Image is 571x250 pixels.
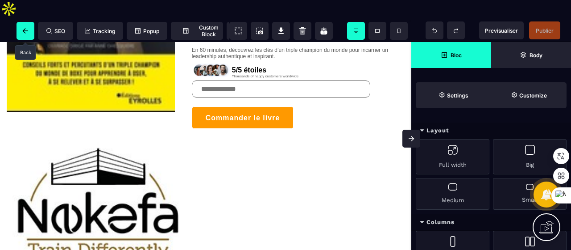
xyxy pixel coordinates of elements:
span: Open Layer Manager [491,42,571,68]
div: Small [493,178,567,210]
img: 7ce4f1d884bec3e3122cfe95a8df0004_rating.png [192,19,232,37]
span: Tracking [85,28,115,34]
span: View components [229,22,247,40]
span: Publier [536,27,554,34]
span: Popup [135,28,159,34]
strong: Bloc [451,52,462,59]
span: Screenshot [251,22,269,40]
div: Big [493,139,567,174]
span: Previsualiser [485,27,518,34]
strong: Customize [519,92,547,99]
strong: Settings [447,92,468,99]
text: En 60 minutes, découvrez les clés d’un triple champion du monde pour incarner un leadership authe... [192,0,405,17]
button: Commander le livre [192,64,294,87]
span: Preview [479,21,524,39]
span: Open Style Manager [491,82,567,108]
div: Layout [411,123,571,139]
div: Full width [416,139,489,174]
strong: Body [530,52,542,59]
span: SEO [46,28,65,34]
span: Settings [416,82,491,108]
div: Columns [411,214,571,231]
span: Custom Block [175,24,219,38]
div: Medium [416,178,489,210]
span: Open Blocks [411,42,491,68]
